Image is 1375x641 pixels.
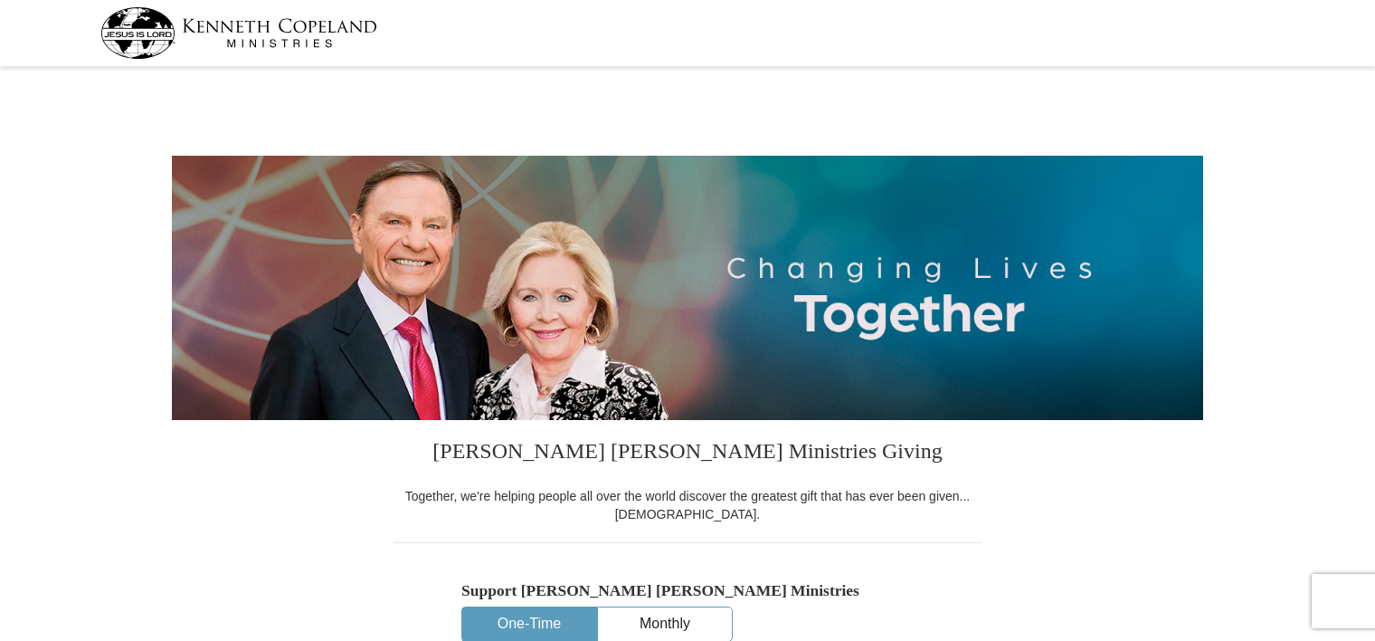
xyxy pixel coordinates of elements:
[462,608,596,641] button: One-Time
[598,608,732,641] button: Monthly
[100,7,377,59] img: kcm-header-logo.svg
[394,487,981,523] div: Together, we're helping people all over the world discover the greatest gift that has ever been g...
[394,420,981,487] h3: [PERSON_NAME] [PERSON_NAME] Ministries Giving
[461,581,914,600] h5: Support [PERSON_NAME] [PERSON_NAME] Ministries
